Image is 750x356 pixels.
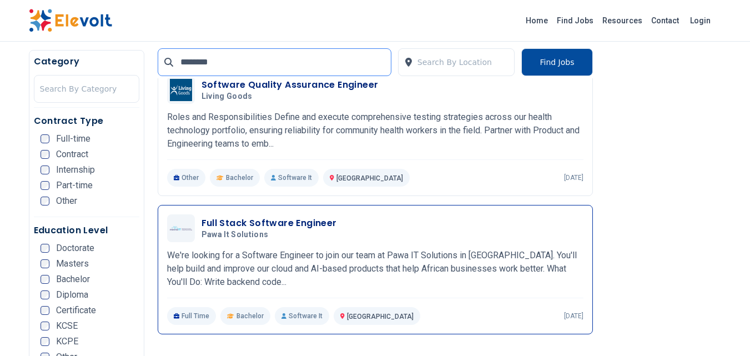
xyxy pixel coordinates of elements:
[41,197,49,205] input: Other
[202,92,253,102] span: Living Goods
[41,322,49,330] input: KCSE
[647,12,683,29] a: Contact
[56,181,93,190] span: Part-time
[56,275,90,284] span: Bachelor
[236,312,264,320] span: Bachelor
[347,313,414,320] span: [GEOGRAPHIC_DATA]
[56,150,88,159] span: Contract
[41,134,49,143] input: Full-time
[34,114,139,128] h5: Contract Type
[521,48,592,76] button: Find Jobs
[41,337,49,346] input: KCPE
[202,230,269,240] span: Pawa It Solutions
[41,150,49,159] input: Contract
[521,12,552,29] a: Home
[34,55,139,68] h5: Category
[167,249,583,289] p: We're looking for a Software Engineer to join our team at Pawa IT Solutions in [GEOGRAPHIC_DATA]....
[170,226,192,230] img: Pawa It Solutions
[41,181,49,190] input: Part-time
[56,197,77,205] span: Other
[56,322,78,330] span: KCSE
[41,306,49,315] input: Certificate
[167,214,583,325] a: Pawa It SolutionsFull Stack Software EngineerPawa It SolutionsWe're looking for a Software Engine...
[167,307,217,325] p: Full Time
[34,224,139,237] h5: Education Level
[336,174,403,182] span: [GEOGRAPHIC_DATA]
[694,303,750,356] iframe: Chat Widget
[683,9,717,32] a: Login
[564,312,583,320] p: [DATE]
[564,173,583,182] p: [DATE]
[29,9,112,32] img: Elevolt
[167,76,583,187] a: Living GoodsSoftware Quality Assurance EngineerLiving GoodsRoles and Responsibilities Define and ...
[275,307,329,325] p: Software It
[41,244,49,253] input: Doctorate
[56,259,89,268] span: Masters
[202,217,337,230] h3: Full Stack Software Engineer
[202,78,379,92] h3: Software Quality Assurance Engineer
[598,12,647,29] a: Resources
[56,244,94,253] span: Doctorate
[56,290,88,299] span: Diploma
[552,12,598,29] a: Find Jobs
[264,169,319,187] p: Software It
[56,134,90,143] span: Full-time
[167,111,583,151] p: Roles and Responsibilities Define and execute comprehensive testing strategies across our health ...
[170,79,192,101] img: Living Goods
[41,290,49,299] input: Diploma
[41,259,49,268] input: Masters
[56,166,95,174] span: Internship
[167,169,206,187] p: Other
[41,275,49,284] input: Bachelor
[41,166,49,174] input: Internship
[56,306,96,315] span: Certificate
[56,337,78,346] span: KCPE
[226,173,253,182] span: Bachelor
